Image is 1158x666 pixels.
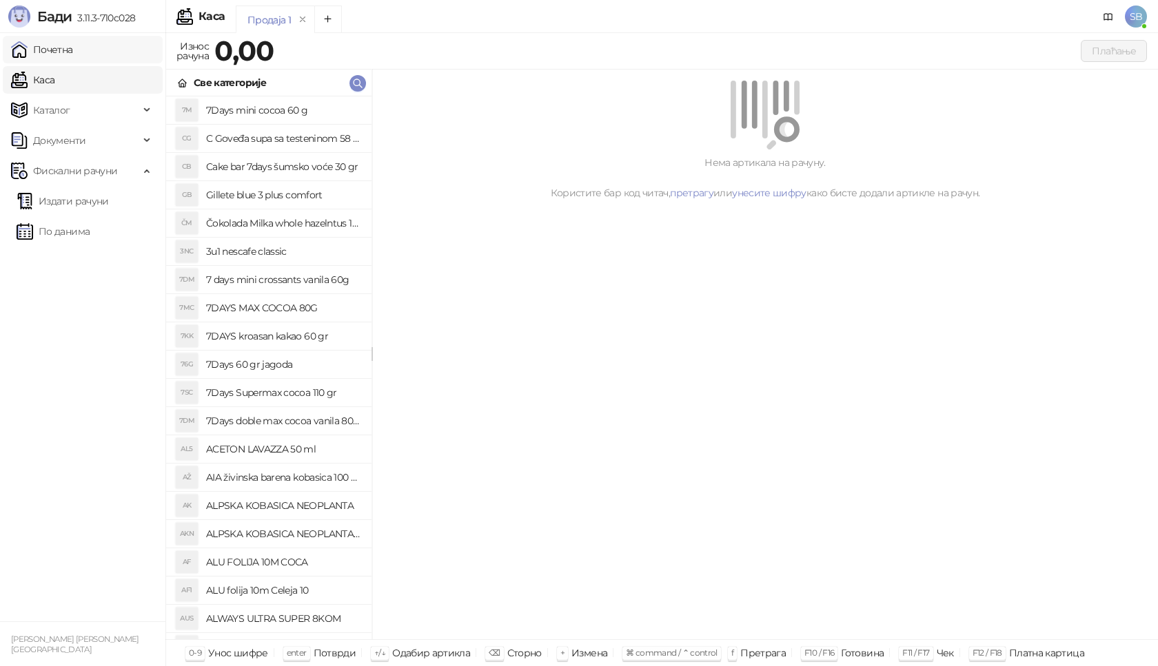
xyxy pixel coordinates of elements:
[206,212,360,234] h4: Čokolada Milka whole hazelntus 100 gr
[208,644,268,662] div: Унос шифре
[206,269,360,291] h4: 7 days mini crossants vanila 60g
[176,325,198,347] div: 7KK
[374,647,385,658] span: ↑/↓
[176,495,198,517] div: AK
[560,647,565,658] span: +
[294,14,312,25] button: remove
[176,212,198,234] div: ČM
[206,353,360,375] h4: 7Days 60 gr jagoda
[72,12,135,24] span: 3.11.3-710c028
[176,438,198,460] div: AL5
[199,11,225,22] div: Каса
[11,36,73,63] a: Почетна
[1097,6,1119,28] a: Документација
[287,647,307,658] span: enter
[8,6,30,28] img: Logo
[740,644,786,662] div: Претрага
[732,187,806,199] a: унесите шифру
[17,187,109,215] a: Издати рачуни
[17,218,90,245] a: По данима
[33,127,85,154] span: Документи
[973,647,1002,658] span: F12 / F18
[176,99,198,121] div: 7M
[33,96,70,124] span: Каталог
[489,647,500,658] span: ⌫
[392,644,470,662] div: Одабир артикла
[37,8,72,25] span: Бади
[314,6,342,33] button: Add tab
[206,579,360,601] h4: ALU folija 10m Celeja 10
[176,410,198,432] div: 7DM
[206,495,360,517] h4: ALPSKA KOBASICA NEOPLANTA
[804,647,834,658] span: F10 / F16
[626,647,718,658] span: ⌘ command / ⌃ control
[206,127,360,149] h4: C Goveđa supa sa testeninom 58 grama
[206,523,360,545] h4: ALPSKA KOBASICA NEOPLANTA 1kg
[206,156,360,178] h4: Cake bar 7days šumsko voće 30 gr
[176,240,198,262] div: 3NC
[571,644,607,662] div: Измена
[176,353,198,375] div: 76G
[507,644,542,662] div: Сторно
[176,607,198,629] div: AUS
[206,297,360,319] h4: 7DAYS MAX COCOA 80G
[214,34,274,67] strong: 0,00
[206,466,360,488] h4: AIA živinska barena kobasica 100 gr
[176,382,198,404] div: 7SC
[176,156,198,178] div: CB
[670,187,713,199] a: претрагу
[176,184,198,206] div: GB
[247,12,291,28] div: Продаја 1
[902,647,929,658] span: F11 / F17
[731,647,733,658] span: f
[937,644,954,662] div: Чек
[206,410,360,432] h4: 7Days doble max cocoa vanila 80 gr
[174,37,212,65] div: Износ рачуна
[206,325,360,347] h4: 7DAYS kroasan kakao 60 gr
[176,466,198,488] div: AŽ
[206,551,360,573] h4: ALU FOLIJA 10M COCA
[206,382,360,404] h4: 7Days Supermax cocoa 110 gr
[11,634,139,654] small: [PERSON_NAME] [PERSON_NAME] [GEOGRAPHIC_DATA]
[11,66,54,94] a: Каса
[176,127,198,149] div: CG
[166,96,372,639] div: grid
[176,297,198,319] div: 7MC
[206,99,360,121] h4: 7Days mini cocoa 60 g
[1125,6,1147,28] span: SB
[389,155,1141,200] div: Нема артикала на рачуну. Користите бар код читач, или како бисте додали артикле на рачун.
[841,644,884,662] div: Готовина
[176,523,198,545] div: AKN
[194,75,266,90] div: Све категорије
[206,607,360,629] h4: ALWAYS ULTRA SUPER 8KOM
[176,636,198,658] div: AUU
[314,644,356,662] div: Потврди
[206,184,360,206] h4: Gillete blue 3 plus comfort
[176,551,198,573] div: AF
[1081,40,1147,62] button: Плаћање
[206,240,360,262] h4: 3u1 nescafe classic
[206,636,360,658] h4: ALWAYS ultra ulošci 16kom
[176,269,198,291] div: 7DM
[176,579,198,601] div: AF1
[189,647,201,658] span: 0-9
[33,157,117,185] span: Фискални рачуни
[206,438,360,460] h4: ACETON LAVAZZA 50 ml
[1009,644,1084,662] div: Платна картица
